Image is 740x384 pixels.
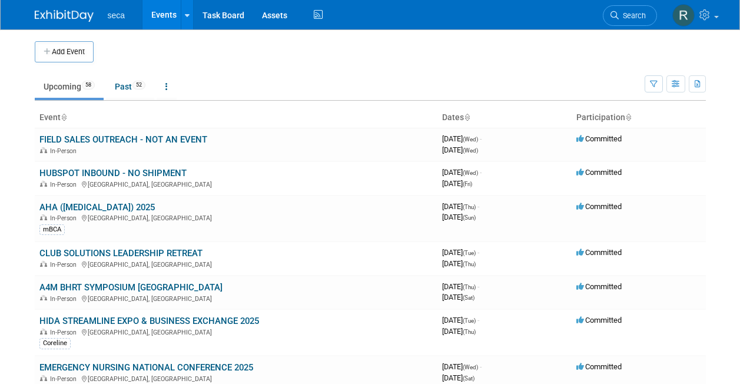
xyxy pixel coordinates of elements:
[477,316,479,325] span: -
[463,284,476,290] span: (Thu)
[40,375,47,381] img: In-Person Event
[576,248,622,257] span: Committed
[576,134,622,143] span: Committed
[39,282,223,293] a: A4M BHRT SYMPOSIUM [GEOGRAPHIC_DATA]
[39,338,71,349] div: Coreline
[463,317,476,324] span: (Tue)
[576,168,622,177] span: Committed
[108,11,125,20] span: seca
[35,108,437,128] th: Event
[463,250,476,256] span: (Tue)
[625,112,631,122] a: Sort by Participation Type
[39,202,155,213] a: AHA ([MEDICAL_DATA]) 2025
[463,170,478,176] span: (Wed)
[603,5,657,26] a: Search
[442,134,482,143] span: [DATE]
[50,261,80,269] span: In-Person
[576,202,622,211] span: Committed
[463,136,478,143] span: (Wed)
[672,4,695,27] img: Rachel Jordan
[39,293,433,303] div: [GEOGRAPHIC_DATA], [GEOGRAPHIC_DATA]
[442,373,474,382] span: [DATE]
[35,41,94,62] button: Add Event
[464,112,470,122] a: Sort by Start Date
[50,181,80,188] span: In-Person
[480,168,482,177] span: -
[463,329,476,335] span: (Thu)
[35,75,104,98] a: Upcoming58
[442,362,482,371] span: [DATE]
[572,108,706,128] th: Participation
[619,11,646,20] span: Search
[477,248,479,257] span: -
[480,134,482,143] span: -
[39,327,433,336] div: [GEOGRAPHIC_DATA], [GEOGRAPHIC_DATA]
[40,214,47,220] img: In-Person Event
[442,293,474,302] span: [DATE]
[576,282,622,291] span: Committed
[40,181,47,187] img: In-Person Event
[576,362,622,371] span: Committed
[463,214,476,221] span: (Sun)
[463,261,476,267] span: (Thu)
[442,327,476,336] span: [DATE]
[39,316,259,326] a: HIDA STREAMLINE EXPO & BUSINESS EXCHANGE 2025
[106,75,154,98] a: Past52
[39,134,207,145] a: FIELD SALES OUTREACH - NOT AN EVENT
[442,202,479,211] span: [DATE]
[463,375,474,382] span: (Sat)
[39,373,433,383] div: [GEOGRAPHIC_DATA], [GEOGRAPHIC_DATA]
[40,147,47,153] img: In-Person Event
[50,214,80,222] span: In-Person
[463,204,476,210] span: (Thu)
[442,168,482,177] span: [DATE]
[463,181,472,187] span: (Fri)
[442,145,478,154] span: [DATE]
[39,168,187,178] a: HUBSPOT INBOUND - NO SHIPMENT
[39,259,433,269] div: [GEOGRAPHIC_DATA], [GEOGRAPHIC_DATA]
[50,329,80,336] span: In-Person
[39,179,433,188] div: [GEOGRAPHIC_DATA], [GEOGRAPHIC_DATA]
[576,316,622,325] span: Committed
[477,202,479,211] span: -
[442,248,479,257] span: [DATE]
[132,81,145,90] span: 52
[442,316,479,325] span: [DATE]
[39,224,65,235] div: mBCA
[442,213,476,221] span: [DATE]
[50,295,80,303] span: In-Person
[442,282,479,291] span: [DATE]
[39,213,433,222] div: [GEOGRAPHIC_DATA], [GEOGRAPHIC_DATA]
[40,295,47,301] img: In-Person Event
[442,179,472,188] span: [DATE]
[39,248,203,259] a: CLUB SOLUTIONS LEADERSHIP RETREAT
[463,364,478,370] span: (Wed)
[437,108,572,128] th: Dates
[35,10,94,22] img: ExhibitDay
[477,282,479,291] span: -
[50,147,80,155] span: In-Person
[50,375,80,383] span: In-Person
[463,294,474,301] span: (Sat)
[442,259,476,268] span: [DATE]
[82,81,95,90] span: 58
[40,261,47,267] img: In-Person Event
[480,362,482,371] span: -
[463,147,478,154] span: (Wed)
[61,112,67,122] a: Sort by Event Name
[39,362,253,373] a: EMERGENCY NURSING NATIONAL CONFERENCE 2025
[40,329,47,335] img: In-Person Event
